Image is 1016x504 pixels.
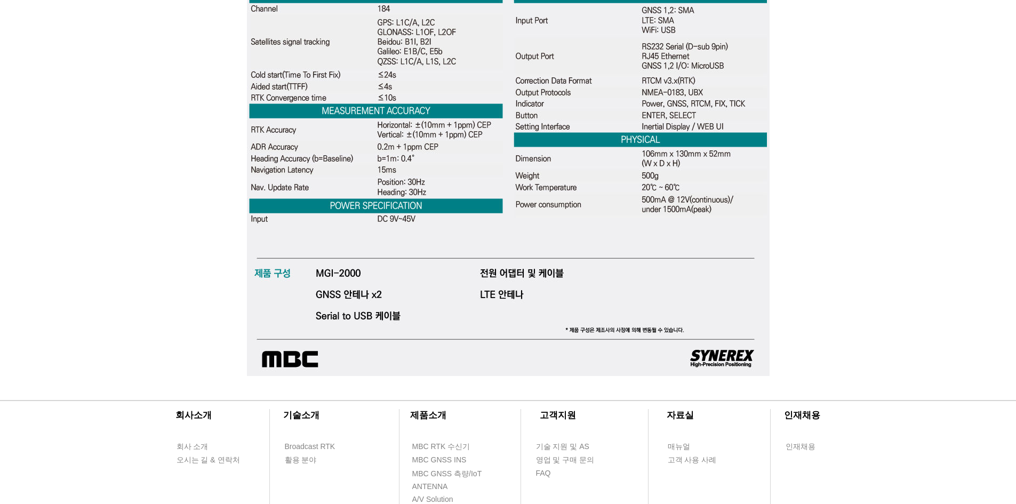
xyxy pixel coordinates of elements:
[668,455,717,466] span: 고객 사용 사례
[175,410,212,420] span: ​회사소개
[412,469,482,479] span: MBC GNSS 측량/IoT
[283,410,319,420] span: ​기술소개
[284,453,346,467] a: 활용 분야
[177,455,240,466] span: 오시는 길 & 연락처
[412,482,448,492] span: ANTENNA
[410,410,446,420] span: ​제품소개
[536,442,589,452] span: 기술 지원 및 AS
[540,410,576,420] span: ​고객지원
[784,410,820,420] span: ​인재채용
[176,440,237,453] a: 회사 소개
[284,440,346,453] a: Broadcast RTK
[668,442,690,452] span: 매뉴얼
[786,442,815,452] span: 인재채용
[412,480,473,493] a: ANTENNA
[667,453,729,467] a: 고객 사용 사례
[667,410,694,420] span: ​자료실
[412,455,467,466] span: MBC GNSS INS
[536,455,595,466] span: 영업 및 구매 문의
[536,468,551,479] span: FAQ
[412,453,478,467] a: MBC GNSS INS
[412,442,470,452] span: MBC RTK 수신기
[177,442,209,452] span: 회사 소개
[535,467,597,480] a: FAQ
[667,440,729,453] a: 매뉴얼
[785,440,836,453] a: 인재채용
[176,453,248,467] a: 오시는 길 & 연락처
[285,455,317,466] span: 활용 분야
[412,467,505,481] a: MBC GNSS 측량/IoT
[285,442,335,452] span: Broadcast RTK
[412,440,492,453] a: MBC RTK 수신기
[535,453,597,467] a: 영업 및 구매 문의
[535,440,615,453] a: 기술 지원 및 AS
[893,458,1016,504] iframe: Wix Chat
